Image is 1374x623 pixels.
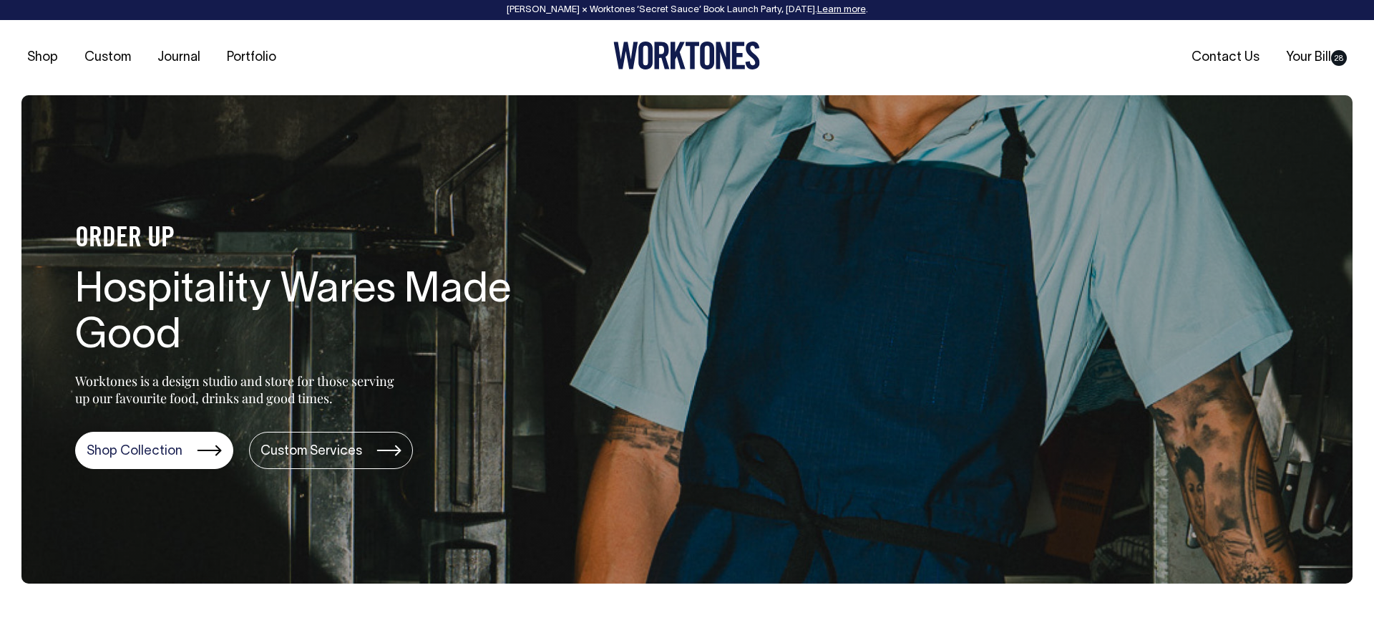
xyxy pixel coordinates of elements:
[1186,46,1265,69] a: Contact Us
[1280,46,1353,69] a: Your Bill28
[152,46,206,69] a: Journal
[221,46,282,69] a: Portfolio
[75,432,233,469] a: Shop Collection
[14,5,1360,15] div: [PERSON_NAME] × Worktones ‘Secret Sauce’ Book Launch Party, [DATE]. .
[817,6,866,14] a: Learn more
[75,269,533,360] h1: Hospitality Wares Made Good
[21,46,64,69] a: Shop
[249,432,413,469] a: Custom Services
[75,372,401,407] p: Worktones is a design studio and store for those serving up our favourite food, drinks and good t...
[1331,50,1347,66] span: 28
[75,224,533,254] h4: ORDER UP
[79,46,137,69] a: Custom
